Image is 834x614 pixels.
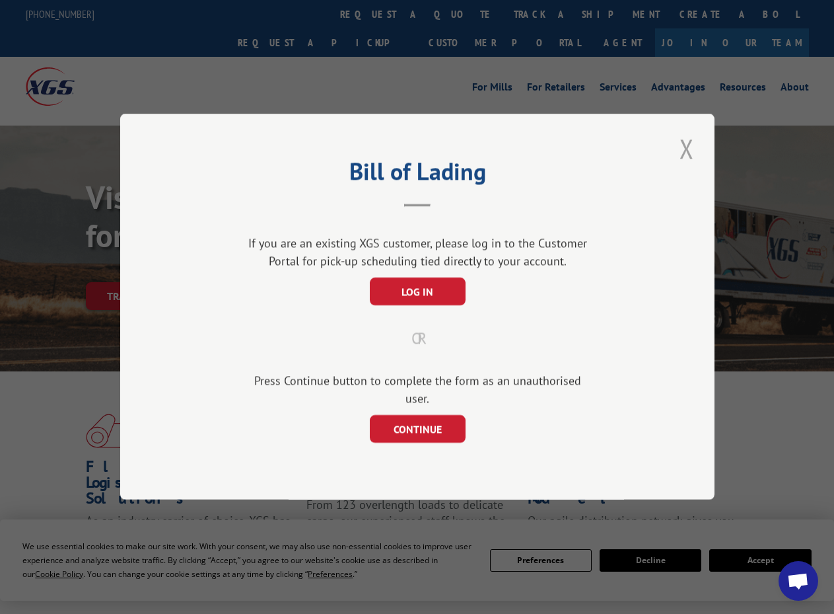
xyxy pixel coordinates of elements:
[242,235,592,270] div: If you are an existing XGS customer, please log in to the Customer Portal for pick-up scheduling ...
[779,561,818,601] a: Open chat
[369,287,465,299] a: LOG IN
[369,416,465,443] button: CONTINUE
[242,372,592,408] div: Press Continue button to complete the form as an unauthorised user.
[676,130,698,167] button: Close modal
[369,278,465,306] button: LOG IN
[186,162,648,187] h2: Bill of Lading
[186,327,648,351] div: OR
